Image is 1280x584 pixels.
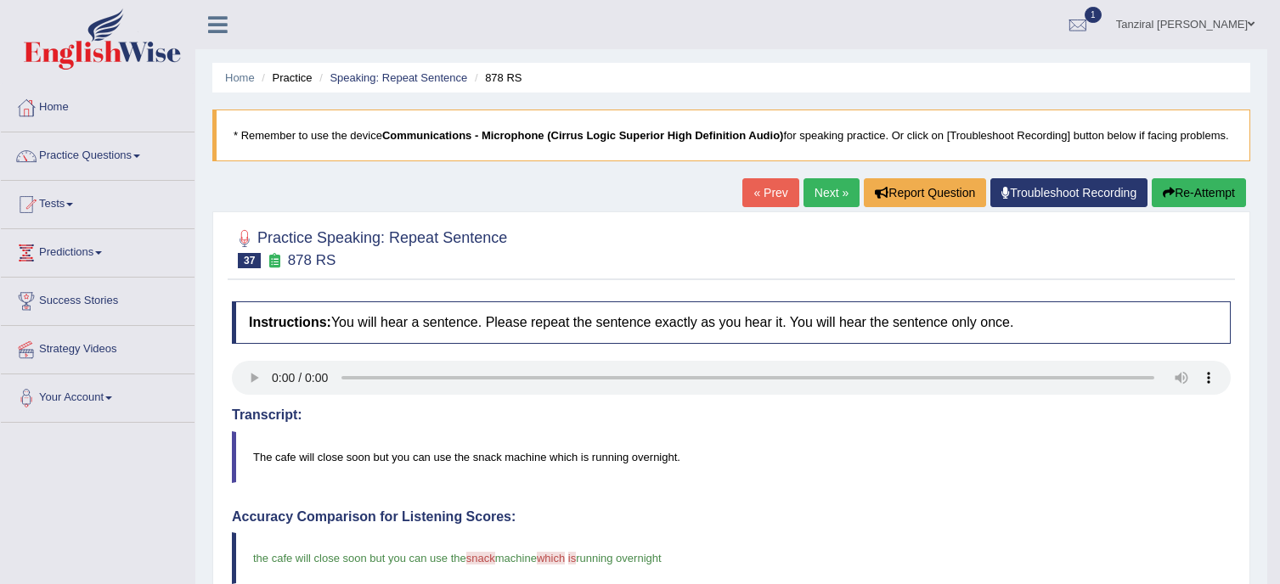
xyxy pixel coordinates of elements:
[212,109,1250,161] blockquote: * Remember to use the device for speaking practice. Or click on [Troubleshoot Recording] button b...
[253,552,466,564] span: the cafe will close soon but you can use the
[232,226,507,268] h2: Practice Speaking: Repeat Sentence
[238,253,261,268] span: 37
[232,509,1231,525] h4: Accuracy Comparison for Listening Scores:
[1085,7,1102,23] span: 1
[1,278,195,320] a: Success Stories
[495,552,537,564] span: machine
[864,178,986,207] button: Report Question
[537,552,565,564] span: which
[742,178,798,207] a: « Prev
[225,71,255,84] a: Home
[257,70,312,86] li: Practice
[576,552,661,564] span: running overnight
[1,132,195,175] a: Practice Questions
[232,431,1231,483] blockquote: The cafe will close soon but you can use the snack machine which is running overnight.
[990,178,1147,207] a: Troubleshoot Recording
[1152,178,1246,207] button: Re-Attempt
[382,129,784,142] b: Communications - Microphone (Cirrus Logic Superior High Definition Audio)
[1,84,195,126] a: Home
[1,229,195,272] a: Predictions
[568,552,576,564] span: is
[330,71,467,84] a: Speaking: Repeat Sentence
[804,178,860,207] a: Next »
[288,252,336,268] small: 878 RS
[471,70,522,86] li: 878 RS
[232,301,1231,344] h4: You will hear a sentence. Please repeat the sentence exactly as you hear it. You will hear the se...
[466,552,495,564] span: snack
[1,374,195,417] a: Your Account
[232,407,1231,423] h4: Transcript:
[249,315,331,329] b: Instructions:
[265,253,283,269] small: Exam occurring question
[1,326,195,368] a: Strategy Videos
[1,181,195,223] a: Tests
